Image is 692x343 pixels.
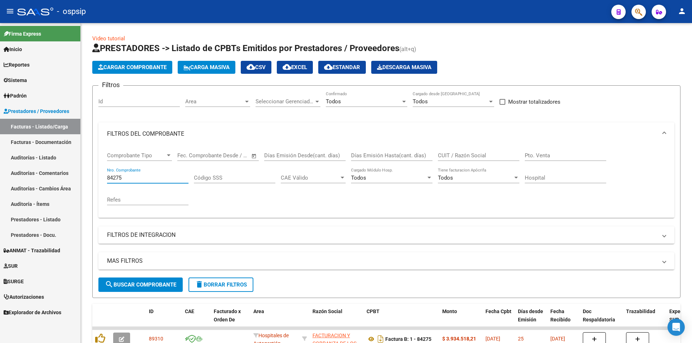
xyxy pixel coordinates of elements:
span: ANMAT - Trazabilidad [4,247,60,254]
mat-icon: cloud_download [247,63,255,71]
strong: $ 3.934.518,21 [442,336,476,342]
mat-expansion-panel-header: MAS FILTROS [98,252,674,270]
span: Explorador de Archivos [4,308,61,316]
button: Carga Masiva [178,61,235,74]
span: Monto [442,308,457,314]
span: Todos [413,98,428,105]
span: Borrar Filtros [195,281,247,288]
span: Reportes [4,61,30,69]
span: Firma Express [4,30,41,38]
span: Estandar [324,64,360,71]
mat-icon: menu [6,7,14,15]
span: Fecha Cpbt [485,308,511,314]
span: CAE [185,308,194,314]
app-download-masive: Descarga masiva de comprobantes (adjuntos) [371,61,437,74]
mat-panel-title: MAS FILTROS [107,257,657,265]
span: Todos [351,175,366,181]
span: Mostrar totalizadores [508,98,560,106]
datatable-header-cell: Días desde Emisión [515,304,547,335]
span: Razón Social [312,308,342,314]
mat-icon: cloud_download [283,63,291,71]
strong: Factura B: 1 - 84275 [385,336,431,342]
span: Sistema [4,76,27,84]
datatable-header-cell: Trazabilidad [623,304,666,335]
span: - ospsip [57,4,86,19]
mat-icon: delete [195,280,204,289]
input: Fecha inicio [177,152,207,159]
span: CAE Válido [281,175,339,181]
span: Descarga Masiva [377,64,431,71]
mat-panel-title: FILTROS DE INTEGRACION [107,231,657,239]
datatable-header-cell: Fecha Recibido [547,304,580,335]
span: Días desde Emisión [518,308,543,322]
span: Todos [438,175,453,181]
span: Buscar Comprobante [105,281,176,288]
span: Facturado x Orden De [214,308,241,322]
button: Borrar Filtros [188,277,253,292]
span: 89310 [149,336,163,342]
span: Autorizaciones [4,293,44,301]
span: (alt+q) [399,46,416,53]
div: Open Intercom Messenger [667,319,685,336]
button: EXCEL [277,61,313,74]
span: CSV [247,64,266,71]
button: Descarga Masiva [371,61,437,74]
datatable-header-cell: Facturado x Orden De [211,304,250,335]
mat-expansion-panel-header: FILTROS DEL COMPROBANTE [98,122,674,145]
span: Carga Masiva [183,64,230,71]
span: Cargar Comprobante [98,64,167,71]
span: 25 [518,336,524,342]
button: CSV [241,61,271,74]
span: Inicio [4,45,22,53]
span: [DATE] [550,336,565,342]
span: SURGE [4,277,24,285]
mat-panel-title: FILTROS DEL COMPROBANTE [107,130,657,138]
span: Fecha Recibido [550,308,571,322]
datatable-header-cell: CAE [182,304,211,335]
datatable-header-cell: Fecha Cpbt [483,304,515,335]
a: Video tutorial [92,35,125,42]
datatable-header-cell: ID [146,304,182,335]
span: CPBT [367,308,380,314]
button: Open calendar [250,152,258,160]
h3: Filtros [98,80,123,90]
span: Comprobante Tipo [107,152,165,159]
span: Todos [326,98,341,105]
span: SUR [4,262,18,270]
button: Buscar Comprobante [98,277,183,292]
span: Prestadores / Proveedores [4,107,69,115]
span: Padrón [4,92,27,100]
span: Area [253,308,264,314]
span: Seleccionar Gerenciador [256,98,314,105]
mat-expansion-panel-header: FILTROS DE INTEGRACION [98,226,674,244]
datatable-header-cell: Area [250,304,299,335]
mat-icon: person [678,7,686,15]
datatable-header-cell: CPBT [364,304,439,335]
span: Trazabilidad [626,308,655,314]
datatable-header-cell: Doc Respaldatoria [580,304,623,335]
mat-icon: cloud_download [324,63,333,71]
span: PRESTADORES -> Listado de CPBTs Emitidos por Prestadores / Proveedores [92,43,399,53]
span: ID [149,308,154,314]
button: Cargar Comprobante [92,61,172,74]
span: Area [185,98,244,105]
mat-icon: search [105,280,114,289]
span: [DATE] [485,336,500,342]
span: EXCEL [283,64,307,71]
datatable-header-cell: Razón Social [310,304,364,335]
div: FILTROS DEL COMPROBANTE [98,145,674,218]
button: Estandar [318,61,366,74]
input: Fecha fin [213,152,248,159]
span: Doc Respaldatoria [583,308,615,322]
datatable-header-cell: Monto [439,304,483,335]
